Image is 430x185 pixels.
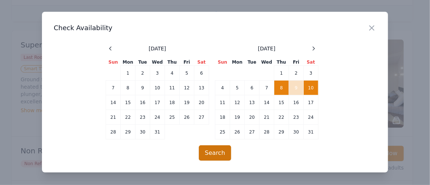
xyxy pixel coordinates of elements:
[121,81,135,95] td: 8
[304,95,318,110] td: 17
[180,95,194,110] td: 19
[245,110,260,125] td: 20
[149,45,166,52] span: [DATE]
[260,59,274,66] th: Wed
[121,110,135,125] td: 22
[150,59,165,66] th: Wed
[121,125,135,139] td: 29
[289,125,304,139] td: 30
[106,81,121,95] td: 7
[304,59,318,66] th: Sat
[106,125,121,139] td: 28
[150,95,165,110] td: 17
[245,95,260,110] td: 13
[260,110,274,125] td: 21
[245,81,260,95] td: 6
[274,66,289,81] td: 1
[215,81,230,95] td: 4
[150,66,165,81] td: 3
[230,95,245,110] td: 12
[180,81,194,95] td: 12
[245,59,260,66] th: Tue
[194,110,209,125] td: 27
[230,125,245,139] td: 26
[180,66,194,81] td: 5
[194,66,209,81] td: 6
[106,95,121,110] td: 14
[150,110,165,125] td: 24
[194,95,209,110] td: 20
[165,66,180,81] td: 4
[165,95,180,110] td: 18
[274,125,289,139] td: 29
[135,110,150,125] td: 23
[180,59,194,66] th: Fri
[54,24,376,32] h3: Check Availability
[165,110,180,125] td: 25
[215,59,230,66] th: Sun
[289,110,304,125] td: 23
[289,81,304,95] td: 9
[304,110,318,125] td: 24
[260,125,274,139] td: 28
[121,95,135,110] td: 15
[180,110,194,125] td: 26
[150,125,165,139] td: 31
[274,59,289,66] th: Thu
[258,45,275,52] span: [DATE]
[135,95,150,110] td: 16
[289,66,304,81] td: 2
[245,125,260,139] td: 27
[260,81,274,95] td: 7
[274,95,289,110] td: 15
[215,125,230,139] td: 25
[135,81,150,95] td: 9
[194,59,209,66] th: Sat
[215,95,230,110] td: 11
[106,110,121,125] td: 21
[121,66,135,81] td: 1
[274,81,289,95] td: 8
[135,59,150,66] th: Tue
[199,145,232,161] button: Search
[106,59,121,66] th: Sun
[289,59,304,66] th: Fri
[121,59,135,66] th: Mon
[230,59,245,66] th: Mon
[135,66,150,81] td: 2
[260,95,274,110] td: 14
[289,95,304,110] td: 16
[304,81,318,95] td: 10
[304,125,318,139] td: 31
[215,110,230,125] td: 18
[194,81,209,95] td: 13
[274,110,289,125] td: 22
[165,59,180,66] th: Thu
[165,81,180,95] td: 11
[150,81,165,95] td: 10
[135,125,150,139] td: 30
[230,110,245,125] td: 19
[304,66,318,81] td: 3
[230,81,245,95] td: 5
